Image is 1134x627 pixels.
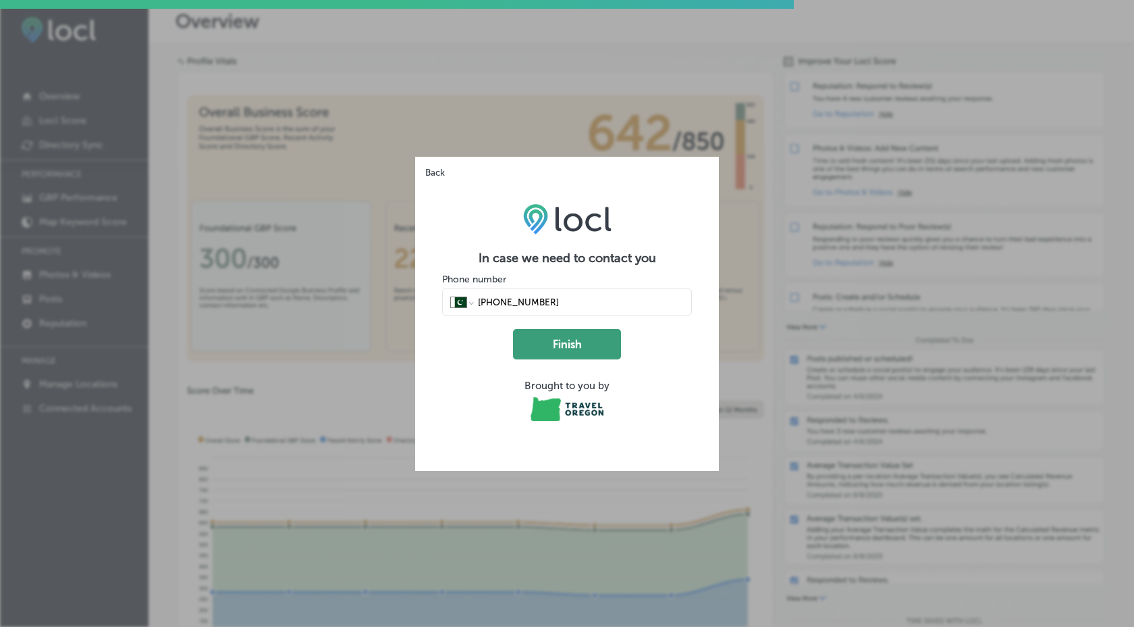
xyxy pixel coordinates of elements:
[513,329,621,359] button: Finish
[477,296,684,308] input: Phone number
[415,157,449,178] button: Back
[523,203,612,234] img: LOCL logo
[442,251,692,266] h2: In case we need to contact you
[531,397,603,421] img: Travel Oregon
[442,380,692,392] div: Brought to you by
[442,274,506,285] label: Phone number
